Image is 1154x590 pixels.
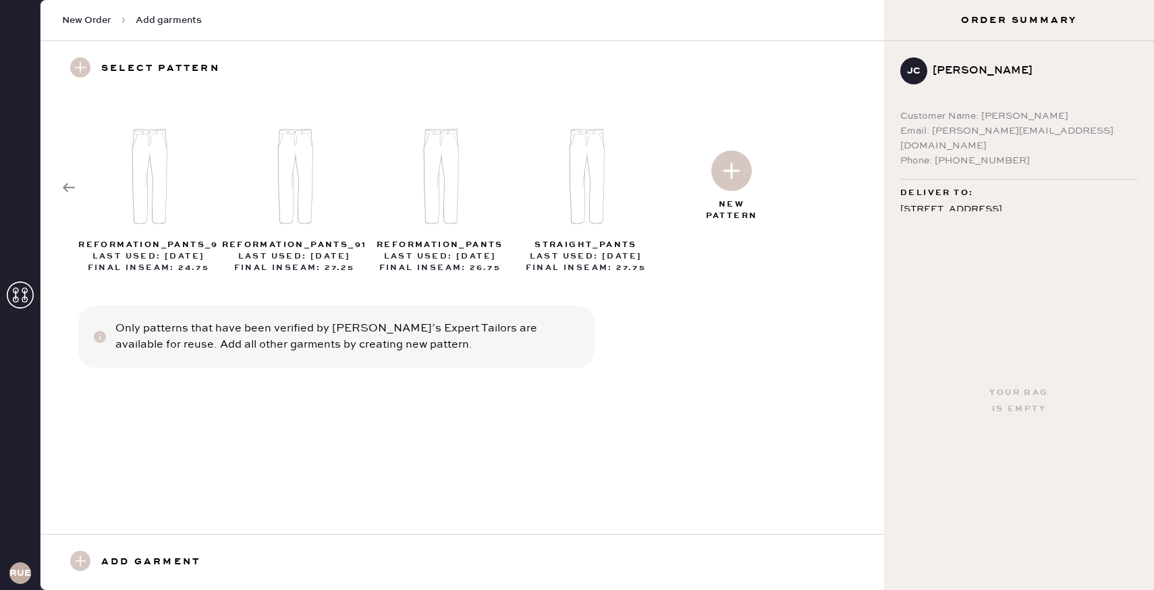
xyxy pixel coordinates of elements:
span: New Order [62,14,111,27]
img: Garment type [77,118,223,235]
img: Garment type [223,118,368,235]
div: reformation_pants_91 [221,240,367,251]
div: Final Inseam: 26.75 [367,263,513,274]
div: Final Inseam: 24.75 [76,263,221,274]
div: Final Inseam: 27.25 [221,263,367,274]
div: straight_pants [513,240,659,251]
div: reformation_pants_9 [76,240,221,251]
div: Only patterns that have been verified by [PERSON_NAME]’s Expert Tailors are available for reuse. ... [115,321,580,353]
div: [STREET_ADDRESS] 6B [US_STATE] , NY 10021 [900,201,1138,252]
h3: Add garment [101,551,200,574]
div: Last Used: [DATE] [367,251,513,263]
span: Deliver to: [900,185,973,201]
img: Garment type [368,118,514,235]
div: Customer Name: [PERSON_NAME] [900,109,1138,124]
h3: RUESA [9,568,31,578]
h3: Order Summary [884,14,1154,27]
img: Garment type [711,151,752,191]
img: Garment type [514,118,660,235]
h3: Select pattern [101,57,220,80]
div: Phone: [PHONE_NUMBER] [900,153,1138,168]
div: Last Used: [DATE] [221,251,367,263]
div: Email: [PERSON_NAME][EMAIL_ADDRESS][DOMAIN_NAME] [900,124,1138,153]
div: Your bag is empty [989,385,1048,417]
div: reformation_pants [367,240,513,251]
div: Last Used: [DATE] [513,251,659,263]
div: Last Used: [DATE] [76,251,221,263]
div: [PERSON_NAME] [933,63,1127,79]
h3: JC [907,66,921,76]
iframe: Front Chat [1090,529,1148,587]
span: Add garments [136,14,202,27]
div: Final Inseam: 27.75 [513,263,659,274]
div: New Pattern [698,199,765,222]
